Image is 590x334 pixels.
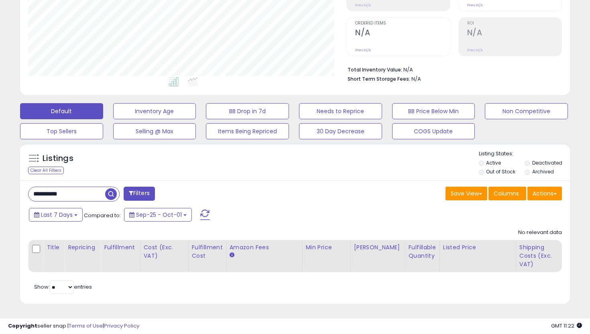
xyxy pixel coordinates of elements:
[527,187,562,200] button: Actions
[34,283,92,291] span: Show: entries
[299,103,382,119] button: Needs to Reprice
[124,208,192,222] button: Sep-25 - Oct-01
[518,229,562,236] div: No relevant data
[532,159,562,166] label: Deactivated
[443,243,513,252] div: Listed Price
[409,243,436,260] div: Fulfillable Quantity
[411,75,421,83] span: N/A
[20,123,103,139] button: Top Sellers
[355,3,371,8] small: Prev: N/A
[485,103,568,119] button: Non Competitive
[8,322,37,330] strong: Copyright
[8,322,139,330] div: seller snap | |
[230,243,299,252] div: Amazon Fees
[29,208,83,222] button: Last 7 Days
[486,168,515,175] label: Out of Stock
[230,252,234,259] small: Amazon Fees.
[486,159,501,166] label: Active
[355,28,450,39] h2: N/A
[355,21,450,26] span: Ordered Items
[124,187,155,201] button: Filters
[348,75,410,82] b: Short Term Storage Fees:
[104,243,136,252] div: Fulfillment
[348,64,556,74] li: N/A
[479,150,570,158] p: Listing States:
[467,48,483,53] small: Prev: N/A
[354,243,402,252] div: [PERSON_NAME]
[446,187,487,200] button: Save View
[192,243,223,260] div: Fulfillment Cost
[136,211,182,219] span: Sep-25 - Oct-01
[206,123,289,139] button: Items Being Repriced
[84,212,121,219] span: Compared to:
[467,28,562,39] h2: N/A
[488,187,526,200] button: Columns
[348,66,402,73] b: Total Inventory Value:
[532,168,554,175] label: Archived
[41,211,73,219] span: Last 7 Days
[144,243,185,260] div: Cost (Exc. VAT)
[467,21,562,26] span: ROI
[519,243,561,269] div: Shipping Costs (Exc. VAT)
[551,322,582,330] span: 2025-10-9 11:22 GMT
[494,189,519,198] span: Columns
[113,103,196,119] button: Inventory Age
[69,322,103,330] a: Terms of Use
[306,243,347,252] div: Min Price
[104,322,139,330] a: Privacy Policy
[355,48,371,53] small: Prev: N/A
[20,103,103,119] button: Default
[47,243,61,252] div: Title
[206,103,289,119] button: BB Drop in 7d
[43,153,73,164] h5: Listings
[392,103,475,119] button: BB Price Below Min
[28,167,64,174] div: Clear All Filters
[299,123,382,139] button: 30 Day Decrease
[68,243,97,252] div: Repricing
[392,123,475,139] button: COGS Update
[113,123,196,139] button: Selling @ Max
[467,3,483,8] small: Prev: N/A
